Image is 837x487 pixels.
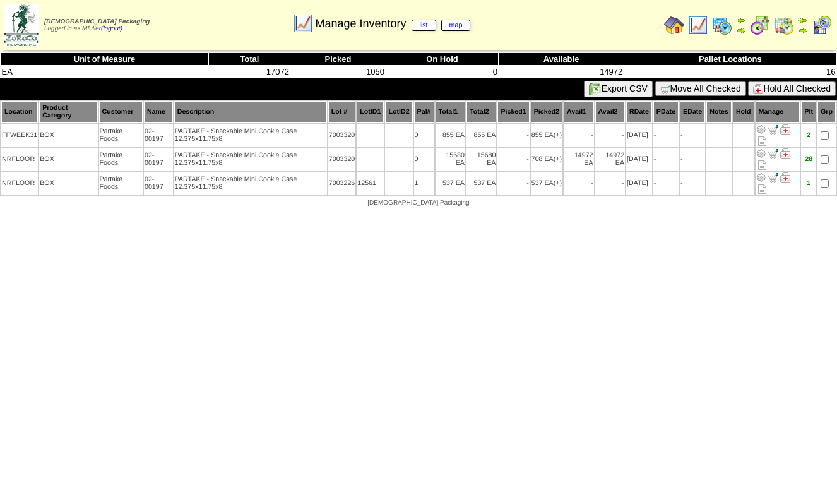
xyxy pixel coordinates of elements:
[758,160,766,170] i: Note
[798,15,808,25] img: arrowleft.gif
[39,101,97,123] th: Product Category
[99,148,143,171] td: Partake Foods
[412,20,436,31] a: list
[436,172,465,195] td: 537 EA
[4,4,39,46] img: zoroco-logo-small.webp
[209,66,290,78] td: 17072
[595,101,626,123] th: Avail2
[44,18,150,25] span: [DEMOGRAPHIC_DATA] Packaging
[531,101,562,123] th: Picked2
[664,15,684,35] img: home.gif
[706,101,732,123] th: Notes
[315,17,470,30] span: Manage Inventory
[736,25,746,35] img: arrowright.gif
[531,148,562,171] td: 708 EA
[584,81,653,97] button: Export CSV
[99,101,143,123] th: Customer
[209,53,290,66] th: Total
[1,148,38,171] td: NRFLOOR
[144,124,173,147] td: 02-00197
[736,15,746,25] img: arrowleft.gif
[414,172,434,195] td: 1
[780,124,790,135] img: Manage Hold
[436,101,465,123] th: Total1
[595,148,626,171] td: 14972 EA
[655,81,746,96] button: Move All Checked
[768,148,778,159] img: Move
[680,172,705,195] td: -
[653,172,679,195] td: -
[1,66,209,78] td: EA
[466,101,496,123] th: Total2
[497,124,529,147] td: -
[441,20,471,31] a: map
[748,81,836,96] button: Hold All Checked
[531,172,562,195] td: 537 EA
[174,172,327,195] td: PARTAKE - Snackable Mini Cookie Case 12.375x11.75x8
[680,148,705,171] td: -
[756,148,766,159] img: Adjust
[712,15,732,35] img: calendarprod.gif
[499,66,624,78] td: 14972
[386,53,499,66] th: On Hold
[564,101,594,123] th: Avail1
[1,53,209,66] th: Unit of Measure
[466,172,496,195] td: 537 EA
[688,15,708,35] img: line_graph.gif
[758,136,766,146] i: Note
[328,172,356,195] td: 7003226
[357,172,384,195] td: 12561
[174,101,327,123] th: Description
[554,179,562,187] div: (+)
[626,172,652,195] td: [DATE]
[44,18,150,32] span: Logged in as Mfuller
[293,13,313,33] img: line_graph.gif
[624,53,836,66] th: Pallet Locations
[626,148,652,171] td: [DATE]
[653,101,679,123] th: PDate
[99,124,143,147] td: Partake Foods
[144,148,173,171] td: 02-00197
[466,124,496,147] td: 855 EA
[386,66,499,78] td: 0
[1,124,38,147] td: FFWEEK31
[367,200,469,207] span: [DEMOGRAPHIC_DATA] Packaging
[756,101,800,123] th: Manage
[802,179,816,187] div: 1
[497,172,529,195] td: -
[385,101,412,123] th: LotID2
[680,101,705,123] th: EDate
[1,101,38,123] th: Location
[595,172,626,195] td: -
[499,53,624,66] th: Available
[626,124,652,147] td: [DATE]
[290,66,386,78] td: 1050
[174,148,327,171] td: PARTAKE - Snackable Mini Cookie Case 12.375x11.75x8
[564,148,594,171] td: 14972 EA
[753,84,763,94] img: hold.gif
[798,25,808,35] img: arrowright.gif
[497,101,529,123] th: Picked1
[436,148,465,171] td: 15680 EA
[436,124,465,147] td: 855 EA
[768,124,778,135] img: Move
[466,148,496,171] td: 15680 EA
[680,124,705,147] td: -
[144,101,173,123] th: Name
[812,15,832,35] img: calendarcustomer.gif
[39,148,97,171] td: BOX
[531,124,562,147] td: 855 EA
[39,172,97,195] td: BOX
[626,101,652,123] th: RDate
[801,101,816,123] th: Plt
[624,66,836,78] td: 16
[756,172,766,183] img: Adjust
[589,83,602,95] img: excel.gif
[39,124,97,147] td: BOX
[328,101,356,123] th: Lot #
[174,124,327,147] td: PARTAKE - Snackable Mini Cookie Case 12.375x11.75x8
[758,184,766,194] i: Note
[780,172,790,183] img: Manage Hold
[290,53,386,66] th: Picked
[1,172,38,195] td: NRFLOOR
